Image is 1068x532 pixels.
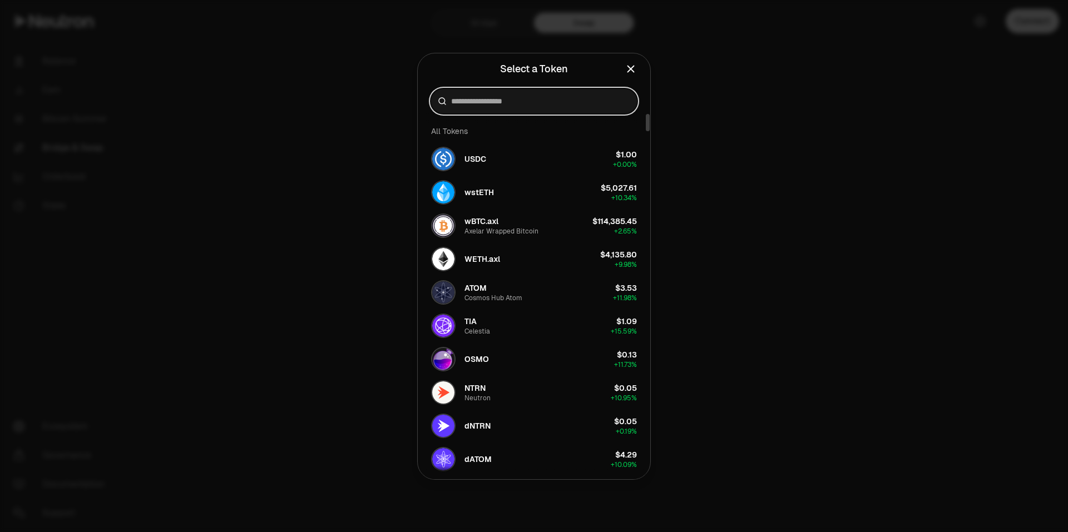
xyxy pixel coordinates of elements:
button: NTRN LogoNTRNNeutron$0.05+10.95% [424,376,644,409]
div: $1.00 [616,149,637,160]
span: + 15.59% [611,327,637,336]
span: wBTC.axl [464,216,498,227]
span: WETH.axl [464,253,500,265]
img: WETH.axl Logo [432,248,454,270]
img: dATOM Logo [432,448,454,470]
img: dNTRN Logo [432,415,454,437]
button: TIA LogoTIACelestia$1.09+15.59% [424,309,644,342]
span: ATOM [464,282,487,294]
span: USDC [464,153,486,165]
img: USDC Logo [432,148,454,170]
button: USDC LogoUSDC$1.00+0.00% [424,142,644,176]
div: Axelar Wrapped Bitcoin [464,227,538,236]
span: + 10.09% [611,460,637,469]
button: wstETH LogowstETH$5,027.61+10.34% [424,176,644,209]
img: wstETH Logo [432,181,454,203]
button: WETH.axl LogoWETH.axl$4,135.80+9.98% [424,242,644,276]
button: dATOM LogodATOM$4.29+10.09% [424,442,644,476]
button: dNTRN LogodNTRN$0.05+0.19% [424,409,644,442]
button: ATOM LogoATOMCosmos Hub Atom$3.53+11.98% [424,276,644,309]
img: OSMO Logo [432,348,454,370]
div: $5,027.61 [601,182,637,193]
button: wBTC.axl LogowBTC.axlAxelar Wrapped Bitcoin$114,385.45+2.65% [424,209,644,242]
div: Select a Token [500,61,568,77]
span: + 0.19% [616,427,637,436]
div: All Tokens [424,120,644,142]
span: + 11.98% [613,294,637,302]
span: + 9.98% [615,260,637,269]
div: Cosmos Hub Atom [464,294,522,302]
button: OSMO LogoOSMO$0.13+11.73% [424,342,644,376]
div: $4,135.80 [600,249,637,260]
div: $4.29 [615,449,637,460]
img: wBTC.axl Logo [432,215,454,237]
button: Close [625,61,637,77]
img: NTRN Logo [432,381,454,404]
span: + 10.34% [611,193,637,202]
span: wstETH [464,187,494,198]
span: dNTRN [464,420,491,431]
span: dATOM [464,454,492,465]
div: Celestia [464,327,490,336]
span: NTRN [464,382,486,394]
span: + 10.95% [611,394,637,402]
span: + 2.65% [614,227,637,236]
div: $0.13 [617,349,637,360]
div: $3.53 [615,282,637,294]
img: ATOM Logo [432,281,454,304]
span: + 11.73% [614,360,637,369]
span: TIA [464,316,477,327]
img: TIA Logo [432,315,454,337]
div: $0.05 [614,382,637,394]
div: $114,385.45 [592,216,637,227]
span: OSMO [464,354,489,365]
div: $0.05 [614,416,637,427]
span: + 0.00% [613,160,637,169]
div: Neutron [464,394,491,402]
div: $1.09 [616,316,637,327]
